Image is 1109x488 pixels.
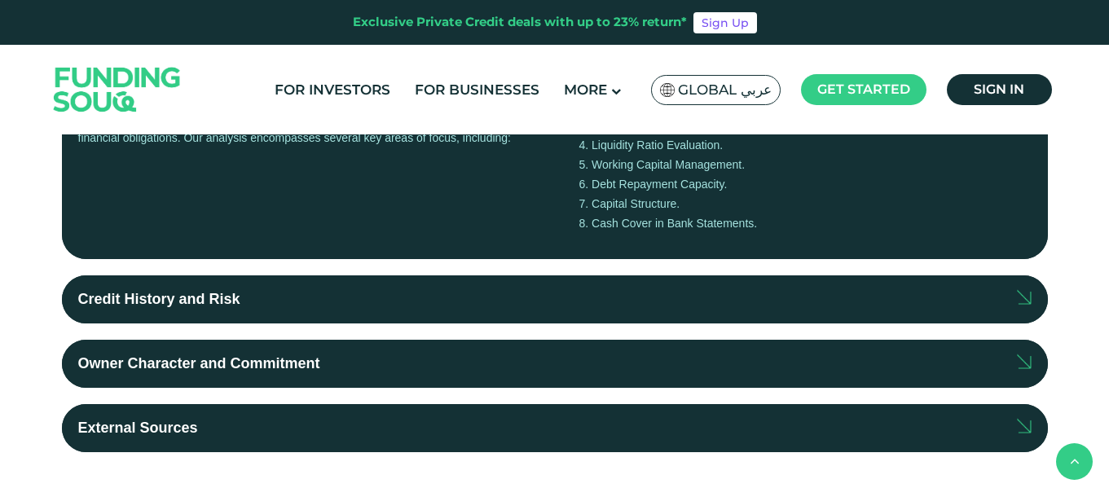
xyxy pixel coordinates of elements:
[678,81,772,99] span: Global عربي
[974,81,1024,97] span: Sign in
[564,81,607,98] span: More
[353,13,687,32] div: Exclusive Private Credit deals with up to 23% return*
[37,48,197,130] img: Logo
[78,417,198,439] div: External Sources
[579,156,1032,175] li: Working Capital Management.
[693,12,757,33] a: Sign Up
[947,74,1052,105] a: Sign in
[78,78,530,243] div: Our Credit Team carefully analyzes the financial performance of SME borrowers, considering variou...
[579,195,1032,214] li: Capital Structure.
[271,77,394,103] a: For Investors
[579,136,1032,156] li: Liquidity Ratio Evaluation.
[1017,354,1031,369] img: arrow right
[78,288,240,310] div: Credit History and Risk
[411,77,543,103] a: For Businesses
[817,81,910,97] span: Get started
[1017,419,1031,433] img: arrow up
[78,353,320,375] div: Owner Character and Commitment
[1017,290,1031,305] img: arrow right
[1056,443,1093,480] button: back
[579,175,1032,195] li: Debt Repayment Capacity.
[579,214,1032,234] li: Cash Cover in Bank Statements.
[660,83,675,97] img: SA Flag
